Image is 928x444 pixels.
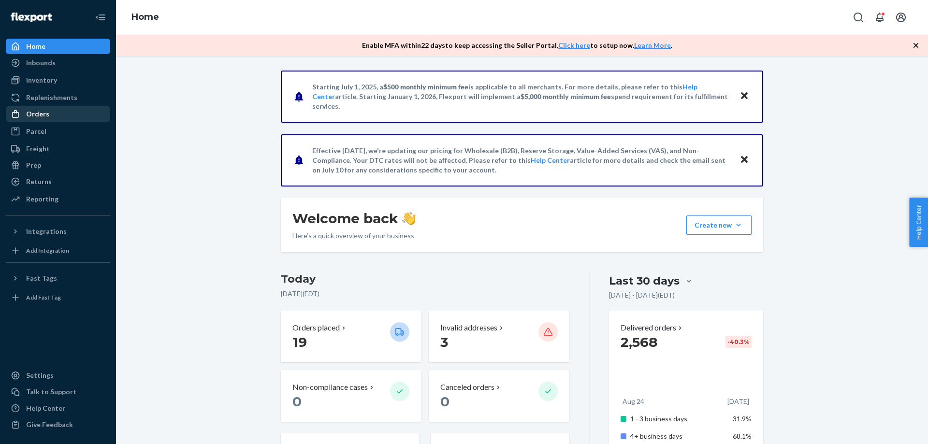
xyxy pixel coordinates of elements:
[521,92,611,100] span: $5,000 monthly minimum fee
[738,89,751,103] button: Close
[11,13,52,22] img: Flexport logo
[292,382,368,393] p: Non-compliance cases
[6,55,110,71] a: Inbounds
[440,322,497,333] p: Invalid addresses
[440,393,449,410] span: 0
[281,311,421,362] button: Orders placed 19
[6,106,110,122] a: Orders
[738,153,751,167] button: Close
[634,41,671,49] a: Learn More
[383,83,468,91] span: $500 monthly minimum fee
[733,415,752,423] span: 31.9%
[26,273,57,283] div: Fast Tags
[621,334,657,350] span: 2,568
[440,382,494,393] p: Canceled orders
[686,215,752,235] button: Create new
[26,58,56,68] div: Inbounds
[609,273,680,288] div: Last 30 days
[6,290,110,305] a: Add Fast Tag
[26,160,41,170] div: Prep
[6,72,110,88] a: Inventory
[733,432,752,440] span: 68.1%
[6,401,110,416] a: Help Center
[727,397,749,406] p: [DATE]
[6,141,110,157] a: Freight
[6,90,110,105] a: Replenishments
[558,41,590,49] a: Click here
[531,156,570,164] a: Help Center
[725,336,752,348] div: -40.3 %
[281,370,421,422] button: Non-compliance cases 0
[91,8,110,27] button: Close Navigation
[292,322,340,333] p: Orders placed
[630,414,725,424] p: 1 - 3 business days
[623,397,644,406] p: Aug 24
[26,194,58,204] div: Reporting
[26,127,46,136] div: Parcel
[292,393,302,410] span: 0
[26,420,73,430] div: Give Feedback
[429,370,569,422] button: Canceled orders 0
[630,431,725,441] p: 4+ business days
[292,231,416,241] p: Here’s a quick overview of your business
[26,293,61,301] div: Add Fast Tag
[26,109,49,119] div: Orders
[6,39,110,54] a: Home
[6,158,110,173] a: Prep
[292,334,307,350] span: 19
[6,174,110,189] a: Returns
[281,289,569,299] p: [DATE] ( EDT )
[6,224,110,239] button: Integrations
[429,311,569,362] button: Invalid addresses 3
[26,227,67,236] div: Integrations
[6,368,110,383] a: Settings
[26,371,54,380] div: Settings
[26,177,52,186] div: Returns
[6,124,110,139] a: Parcel
[26,246,69,255] div: Add Integration
[292,210,416,227] h1: Welcome back
[6,384,110,400] button: Talk to Support
[909,198,928,247] button: Help Center
[440,334,448,350] span: 3
[26,75,57,85] div: Inventory
[6,271,110,286] button: Fast Tags
[6,243,110,258] a: Add Integration
[891,8,911,27] button: Open account menu
[870,8,889,27] button: Open notifications
[124,3,167,31] ol: breadcrumbs
[26,93,77,102] div: Replenishments
[6,191,110,207] a: Reporting
[6,417,110,432] button: Give Feedback
[26,403,65,413] div: Help Center
[621,322,684,333] button: Delivered orders
[402,212,416,225] img: hand-wave emoji
[312,146,730,175] p: Effective [DATE], we're updating our pricing for Wholesale (B2B), Reserve Storage, Value-Added Se...
[281,272,569,287] h3: Today
[26,144,50,154] div: Freight
[849,8,868,27] button: Open Search Box
[609,290,675,300] p: [DATE] - [DATE] ( EDT )
[26,42,45,51] div: Home
[131,12,159,22] a: Home
[312,82,730,111] p: Starting July 1, 2025, a is applicable to all merchants. For more details, please refer to this a...
[362,41,672,50] p: Enable MFA within 22 days to keep accessing the Seller Portal. to setup now. .
[26,387,76,397] div: Talk to Support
